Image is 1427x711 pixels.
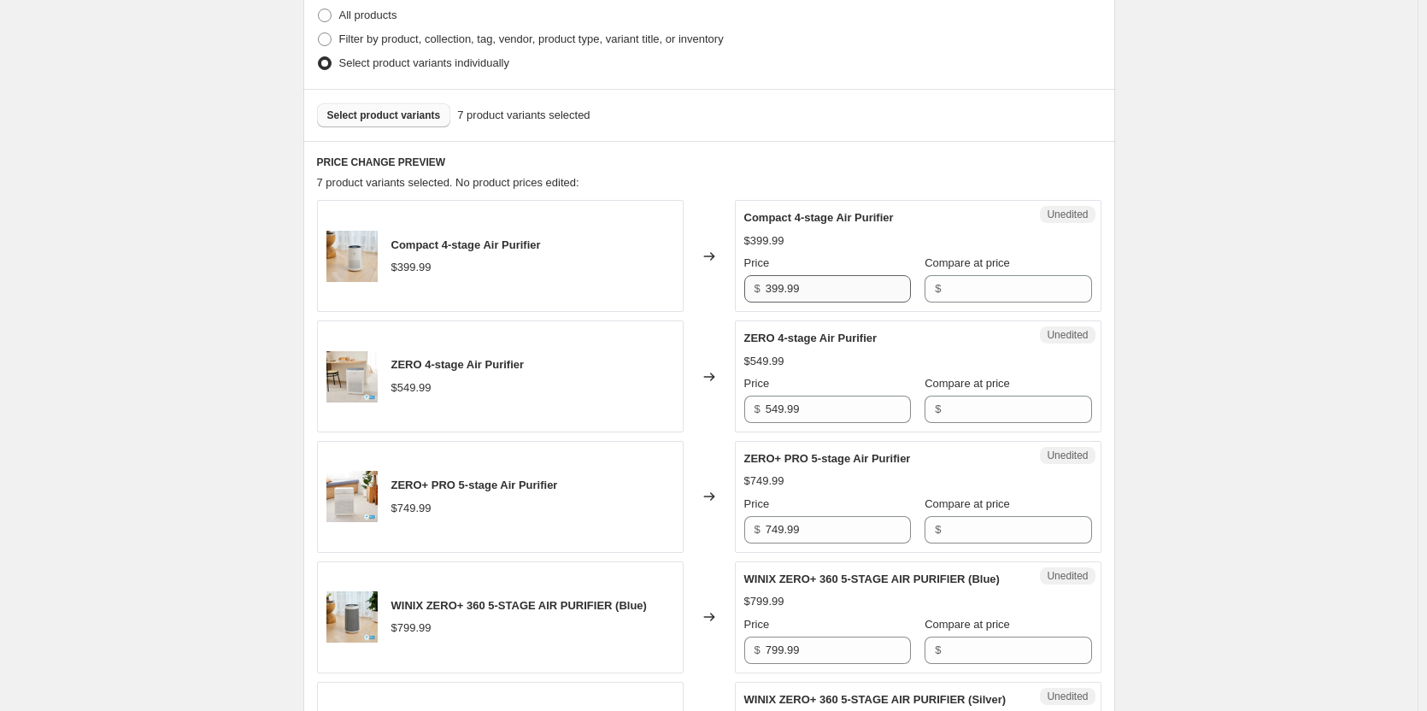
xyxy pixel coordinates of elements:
div: $749.99 [391,500,432,517]
div: $399.99 [391,259,432,276]
span: All products [339,9,397,21]
img: 1_b1aec340-326d-4f5a-9dfc-06a0e3187d2f_80x.png [326,591,378,643]
img: 1_09c5715b-1e21-4918-90e8-5745533b6f5f_80x.png [326,351,378,403]
span: Filter by product, collection, tag, vendor, product type, variant title, or inventory [339,32,724,45]
div: $399.99 [744,232,784,250]
span: $ [935,282,941,295]
span: $ [755,403,760,415]
span: Price [744,256,770,269]
span: $ [935,403,941,415]
span: Compact 4-stage Air Purifier [391,238,541,251]
div: $799.99 [391,620,432,637]
span: Compact 4-stage Air Purifier [744,211,894,224]
span: $ [755,282,760,295]
span: ZERO 4-stage Air Purifier [744,332,878,344]
h6: PRICE CHANGE PREVIEW [317,156,1101,169]
span: WINIX ZERO+ 360 5-STAGE AIR PURIFIER (Silver) [744,693,1007,706]
img: Untitleddesign_92_80x.png [326,231,378,282]
span: Compare at price [925,256,1010,269]
div: $549.99 [391,379,432,397]
button: Select product variants [317,103,451,127]
div: $749.99 [744,473,784,490]
span: Price [744,377,770,390]
span: WINIX ZERO+ 360 5-STAGE AIR PURIFIER (Blue) [744,573,1000,585]
span: Unedited [1047,569,1088,583]
span: Unedited [1047,690,1088,703]
span: Unedited [1047,449,1088,462]
span: $ [935,523,941,536]
span: Price [744,497,770,510]
span: Compare at price [925,377,1010,390]
span: ZERO 4-stage Air Purifier [391,358,525,371]
span: $ [755,523,760,536]
span: $ [935,643,941,656]
span: Select product variants [327,109,441,122]
div: $799.99 [744,593,784,610]
span: Compare at price [925,618,1010,631]
span: $ [755,643,760,656]
span: ZERO+ PRO 5-stage Air Purifier [391,479,558,491]
span: ZERO+ PRO 5-stage Air Purifier [744,452,911,465]
span: Unedited [1047,328,1088,342]
span: WINIX ZERO+ 360 5-STAGE AIR PURIFIER (Blue) [391,599,647,612]
span: Price [744,618,770,631]
span: Select product variants individually [339,56,509,69]
span: Unedited [1047,208,1088,221]
span: Compare at price [925,497,1010,510]
img: Untitleddesign_11_80x.webp [326,471,378,522]
span: 7 product variants selected [457,107,590,124]
span: 7 product variants selected. No product prices edited: [317,176,579,189]
div: $549.99 [744,353,784,370]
